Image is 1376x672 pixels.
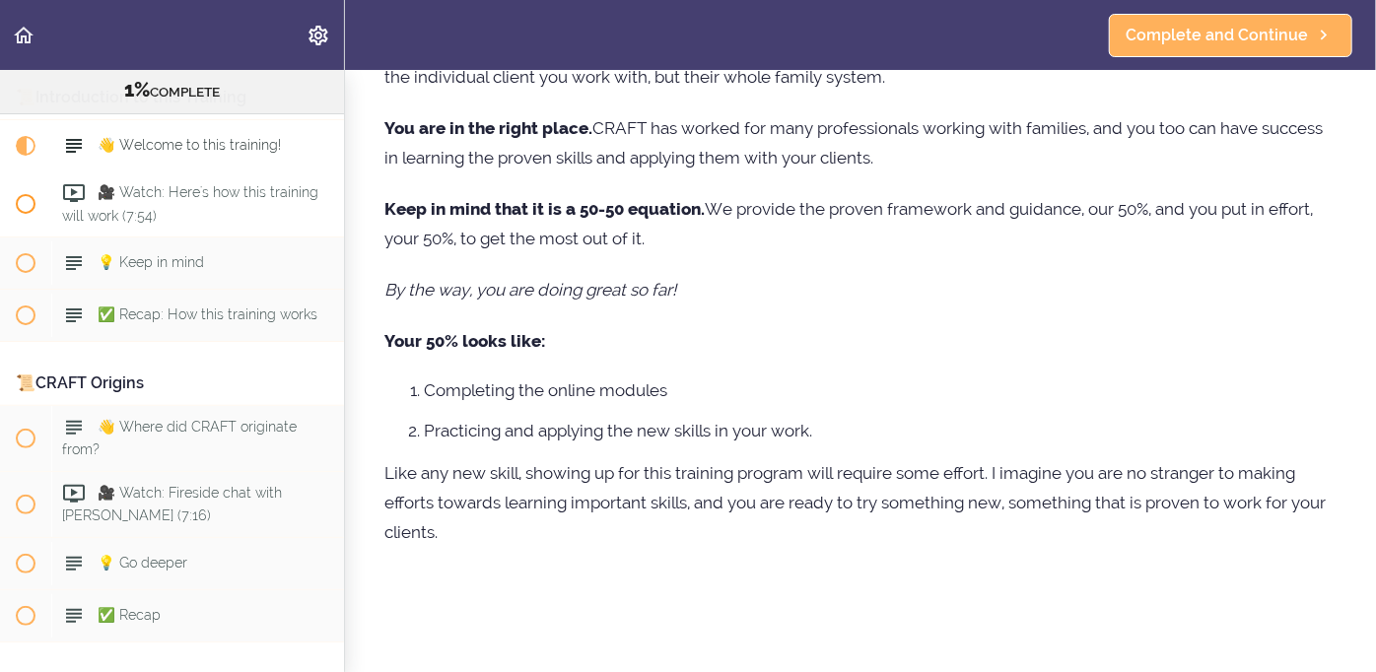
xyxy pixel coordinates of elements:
[25,78,319,103] div: COMPLETE
[384,458,1337,547] p: Like any new skill, showing up for this training program will require some effort. I imagine you ...
[62,485,282,523] span: 🎥 Watch: Fireside chat with [PERSON_NAME] (7:16)
[62,419,297,457] span: 👋 Where did CRAFT originate from?
[98,306,317,322] span: ✅ Recap: How this training works
[424,418,1337,443] li: Practicing and applying the new skills in your work.
[384,113,1337,172] p: CRAFT has worked for many professionals working with families, and you too can have success in le...
[424,377,1337,403] li: Completing the online modules
[384,199,705,219] strong: Keep in mind that it is a 50-50 equation.
[1126,24,1308,47] span: Complete and Continue
[98,607,161,623] span: ✅ Recap
[62,184,318,223] span: 🎥 Watch: Here's how this training will work (7:54)
[124,78,150,101] span: 1%
[98,555,187,571] span: 💡 Go deeper
[384,194,1337,253] p: We provide the proven framework and guidance, our 50%, and you put in effort, your 50%, to get th...
[384,280,676,300] em: By the way, you are doing great so far!
[307,24,330,47] svg: Settings Menu
[98,254,204,270] span: 💡 Keep in mind
[1109,14,1352,57] a: Complete and Continue
[12,24,35,47] svg: Back to course curriculum
[384,118,592,138] strong: You are in the right place.
[98,137,281,153] span: 👋 Welcome to this training!
[384,331,545,351] strong: Your 50% looks like:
